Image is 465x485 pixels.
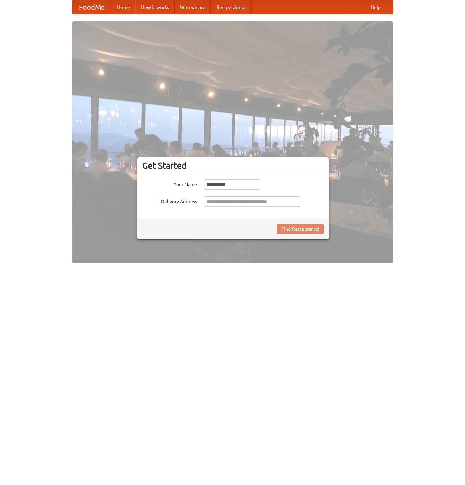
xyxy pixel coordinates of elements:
[142,179,197,188] label: Your Name
[142,160,324,171] h3: Get Started
[211,0,252,14] a: Recipe videos
[72,0,112,14] a: FoodMe
[142,196,197,205] label: Delivery Address
[365,0,386,14] a: Help
[175,0,211,14] a: Who we are
[277,224,324,234] button: Find Restaurants!
[135,0,175,14] a: How it works
[112,0,135,14] a: Home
